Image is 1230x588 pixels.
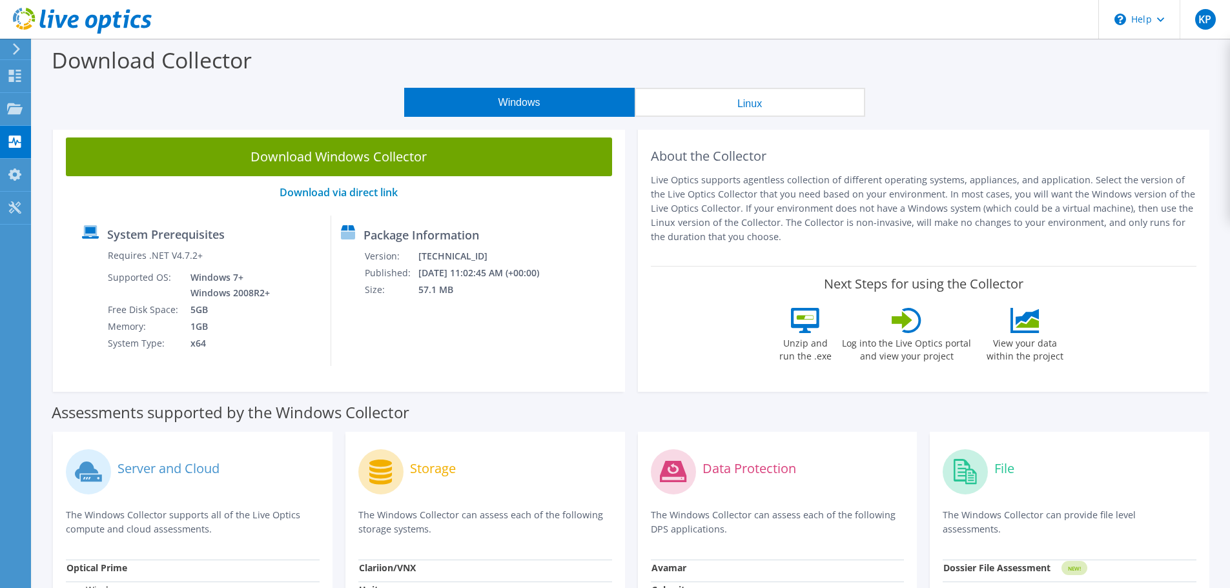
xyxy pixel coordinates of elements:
[107,301,181,318] td: Free Disk Space:
[1068,565,1081,572] tspan: NEW!
[66,137,612,176] a: Download Windows Collector
[181,301,272,318] td: 5GB
[364,281,418,298] td: Size:
[418,248,557,265] td: [TECHNICAL_ID]
[364,228,479,241] label: Package Information
[418,265,557,281] td: [DATE] 11:02:45 AM (+00:00)
[1195,9,1216,30] span: KP
[181,318,272,335] td: 1GB
[364,248,418,265] td: Version:
[994,462,1014,475] label: File
[359,562,416,574] strong: Clariion/VNX
[702,462,796,475] label: Data Protection
[358,508,612,536] p: The Windows Collector can assess each of the following storage systems.
[775,333,835,363] label: Unzip and run the .exe
[67,562,127,574] strong: Optical Prime
[52,406,409,419] label: Assessments supported by the Windows Collector
[404,88,635,117] button: Windows
[107,318,181,335] td: Memory:
[651,562,686,574] strong: Avamar
[651,508,905,536] p: The Windows Collector can assess each of the following DPS applications.
[181,269,272,301] td: Windows 7+ Windows 2008R2+
[181,335,272,352] td: x64
[66,508,320,536] p: The Windows Collector supports all of the Live Optics compute and cloud assessments.
[651,148,1197,164] h2: About the Collector
[410,462,456,475] label: Storage
[943,508,1196,536] p: The Windows Collector can provide file level assessments.
[107,335,181,352] td: System Type:
[943,562,1051,574] strong: Dossier File Assessment
[1114,14,1126,25] svg: \n
[635,88,865,117] button: Linux
[118,462,220,475] label: Server and Cloud
[52,45,252,75] label: Download Collector
[841,333,972,363] label: Log into the Live Optics portal and view your project
[364,265,418,281] td: Published:
[418,281,557,298] td: 57.1 MB
[651,173,1197,244] p: Live Optics supports agentless collection of different operating systems, appliances, and applica...
[107,228,225,241] label: System Prerequisites
[107,269,181,301] td: Supported OS:
[280,185,398,199] a: Download via direct link
[978,333,1071,363] label: View your data within the project
[824,276,1023,292] label: Next Steps for using the Collector
[108,249,203,262] label: Requires .NET V4.7.2+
